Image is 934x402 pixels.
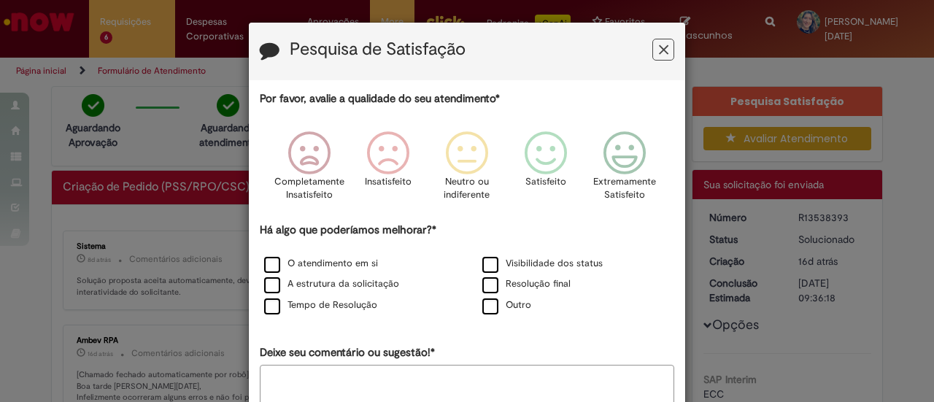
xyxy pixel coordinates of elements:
[274,175,344,202] p: Completamente Insatisfeito
[260,223,674,317] div: Há algo que poderíamos melhorar?*
[430,120,504,220] div: Neutro ou indiferente
[271,120,346,220] div: Completamente Insatisfeito
[482,277,571,291] label: Resolução final
[264,277,399,291] label: A estrutura da solicitação
[264,257,378,271] label: O atendimento em si
[365,175,412,189] p: Insatisfeito
[593,175,656,202] p: Extremamente Satisfeito
[260,91,500,107] label: Por favor, avalie a qualidade do seu atendimento*
[441,175,493,202] p: Neutro ou indiferente
[482,298,531,312] label: Outro
[509,120,583,220] div: Satisfeito
[525,175,566,189] p: Satisfeito
[482,257,603,271] label: Visibilidade dos status
[264,298,377,312] label: Tempo de Resolução
[351,120,425,220] div: Insatisfeito
[290,40,466,59] label: Pesquisa de Satisfação
[260,345,435,360] label: Deixe seu comentário ou sugestão!*
[587,120,662,220] div: Extremamente Satisfeito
